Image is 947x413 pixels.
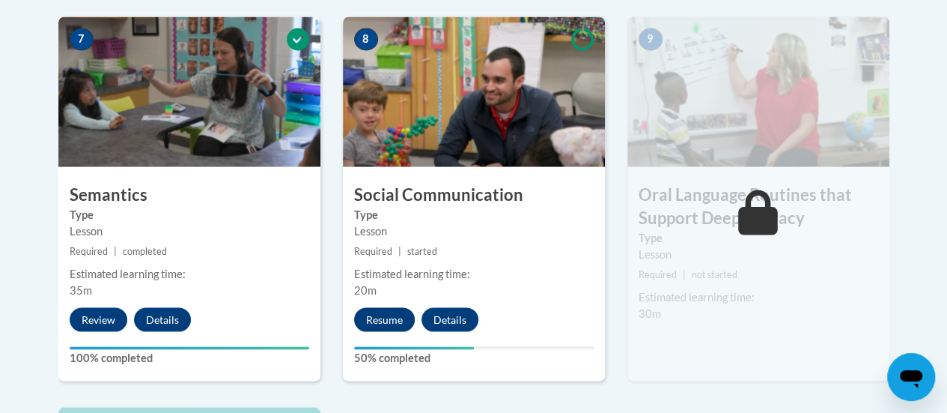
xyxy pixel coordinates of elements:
[639,28,663,50] span: 9
[627,183,889,229] h3: Oral Language Routines that Support Deep Literacy
[70,346,309,349] div: Your progress
[692,268,737,280] span: not started
[354,346,474,349] div: Your progress
[70,245,108,256] span: Required
[398,245,401,256] span: |
[343,183,605,206] h3: Social Communication
[627,16,889,166] img: Course Image
[354,307,415,331] button: Resume
[134,307,191,331] button: Details
[354,349,594,366] label: 50% completed
[683,268,686,280] span: |
[354,223,594,239] div: Lesson
[887,353,935,401] iframe: Button to launch messaging window
[639,246,878,262] div: Lesson
[58,183,320,206] h3: Semantics
[639,268,677,280] span: Required
[114,245,117,256] span: |
[407,245,437,256] span: started
[639,229,878,246] label: Type
[70,223,309,239] div: Lesson
[354,206,594,223] label: Type
[70,349,309,366] label: 100% completed
[58,16,320,166] img: Course Image
[354,245,392,256] span: Required
[354,265,594,282] div: Estimated learning time:
[639,289,878,305] div: Estimated learning time:
[70,283,92,296] span: 35m
[123,245,167,256] span: completed
[343,16,605,166] img: Course Image
[354,28,378,50] span: 8
[70,307,127,331] button: Review
[421,307,478,331] button: Details
[70,28,94,50] span: 7
[354,283,377,296] span: 20m
[70,265,309,282] div: Estimated learning time:
[639,307,661,319] span: 30m
[70,206,309,223] label: Type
